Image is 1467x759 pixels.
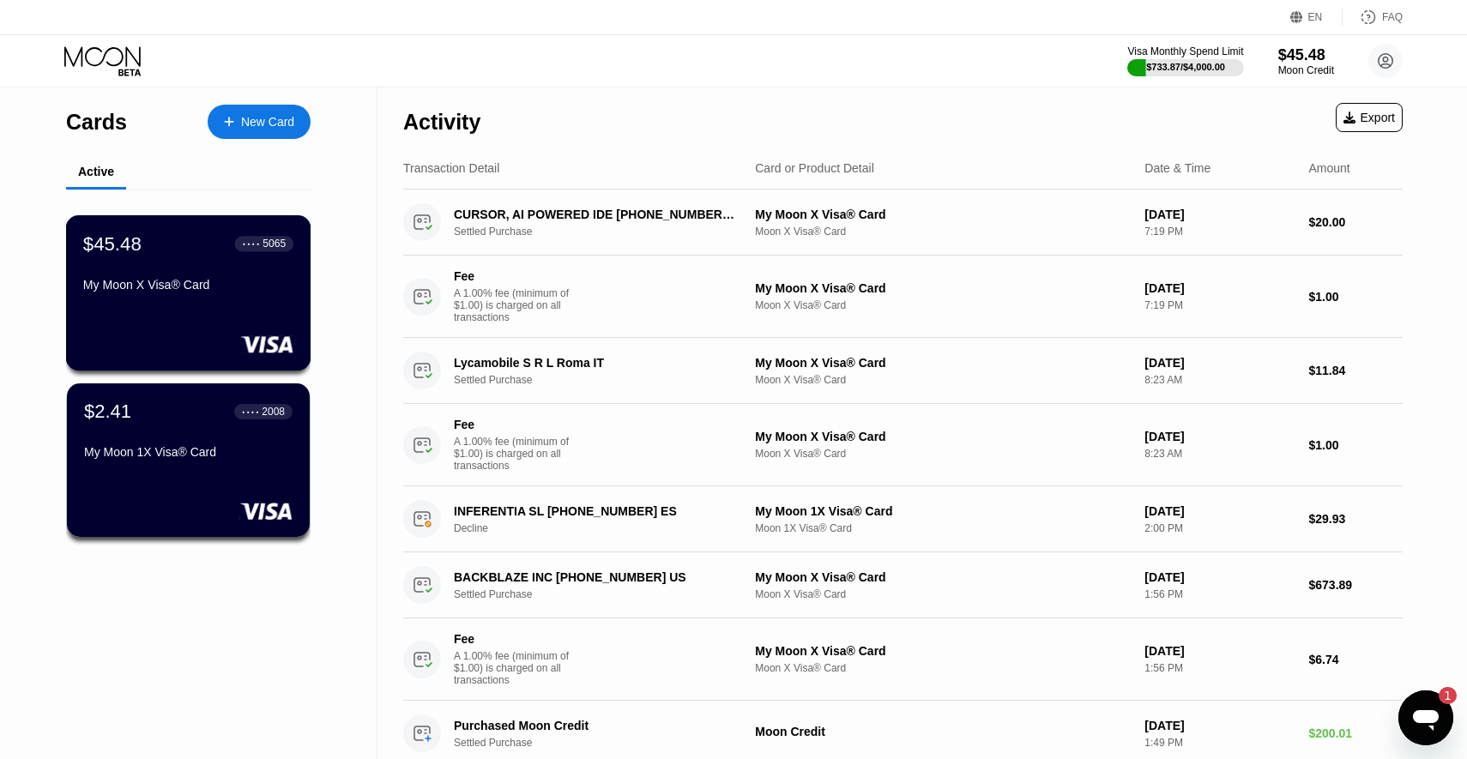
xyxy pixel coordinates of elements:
div: $20.00 [1309,215,1404,229]
div: 1:56 PM [1144,662,1295,674]
div: 7:19 PM [1144,299,1295,311]
div: 5065 [263,238,286,250]
div: EN [1308,11,1323,23]
div: My Moon X Visa® Card [83,278,293,292]
div: Moon X Visa® Card [755,374,1131,386]
iframe: Number of unread messages [1422,687,1457,704]
div: New Card [241,115,294,130]
div: 8:23 AM [1144,374,1295,386]
div: Export [1343,111,1395,124]
div: Visa Monthly Spend Limit$733.87/$4,000.00 [1127,45,1243,76]
div: My Moon X Visa® Card [755,356,1131,370]
div: 7:19 PM [1144,226,1295,238]
div: ● ● ● ● [243,241,260,246]
div: $45.48 [1278,46,1334,64]
div: Active [78,165,114,178]
div: My Moon X Visa® Card [755,570,1131,584]
div: Moon Credit [1278,64,1334,76]
div: Decline [454,522,758,534]
div: $673.89 [1309,578,1404,592]
div: Moon X Visa® Card [755,299,1131,311]
div: INFERENTIA SL [PHONE_NUMBER] ESDeclineMy Moon 1X Visa® CardMoon 1X Visa® Card[DATE]2:00 PM$29.93 [403,486,1403,552]
div: Moon X Visa® Card [755,662,1131,674]
div: Export [1336,103,1403,132]
div: $1.00 [1309,438,1404,452]
div: INFERENTIA SL [PHONE_NUMBER] ES [454,504,737,518]
div: [DATE] [1144,570,1295,584]
div: 2:00 PM [1144,522,1295,534]
div: FeeA 1.00% fee (minimum of $1.00) is charged on all transactionsMy Moon X Visa® CardMoon X Visa® ... [403,404,1403,486]
div: $6.74 [1309,653,1404,666]
div: $1.00 [1309,290,1404,304]
div: [DATE] [1144,208,1295,221]
div: $11.84 [1309,364,1404,377]
div: 1:49 PM [1144,737,1295,749]
div: BACKBLAZE INC [PHONE_NUMBER] USSettled PurchaseMy Moon X Visa® CardMoon X Visa® Card[DATE]1:56 PM... [403,552,1403,618]
div: Visa Monthly Spend Limit [1127,45,1243,57]
div: My Moon X Visa® Card [755,281,1131,295]
div: Moon X Visa® Card [755,448,1131,460]
div: My Moon X Visa® Card [755,430,1131,443]
div: Moon Credit [755,725,1131,738]
div: $45.48 [83,232,142,255]
div: [DATE] [1144,719,1295,732]
div: Moon X Visa® Card [755,588,1131,600]
div: Settled Purchase [454,374,758,386]
div: Settled Purchase [454,737,758,749]
div: New Card [208,105,311,139]
div: $2.41● ● ● ●2008My Moon 1X Visa® Card [67,383,310,537]
div: Fee [454,418,574,431]
div: BACKBLAZE INC [PHONE_NUMBER] US [454,570,737,584]
div: [DATE] [1144,356,1295,370]
div: Moon 1X Visa® Card [755,522,1131,534]
div: My Moon X Visa® Card [755,208,1131,221]
iframe: Button to launch messaging window, 1 unread message [1398,690,1453,745]
div: $45.48Moon Credit [1278,46,1334,76]
div: [DATE] [1144,430,1295,443]
div: 8:23 AM [1144,448,1295,460]
div: FAQ [1343,9,1403,26]
div: CURSOR, AI POWERED IDE [PHONE_NUMBER] USSettled PurchaseMy Moon X Visa® CardMoon X Visa® Card[DAT... [403,190,1403,256]
div: $2.41 [84,401,131,423]
div: Transaction Detail [403,161,499,175]
div: Purchased Moon Credit [454,719,737,732]
div: Cards [66,110,127,135]
div: 1:56 PM [1144,588,1295,600]
div: My Moon X Visa® Card [755,644,1131,658]
div: Settled Purchase [454,588,758,600]
div: Date & Time [1144,161,1210,175]
div: Fee [454,269,574,283]
div: Fee [454,632,574,646]
div: Moon X Visa® Card [755,226,1131,238]
div: $45.48● ● ● ●5065My Moon X Visa® Card [67,216,310,370]
div: [DATE] [1144,504,1295,518]
div: [DATE] [1144,644,1295,658]
div: FeeA 1.00% fee (minimum of $1.00) is charged on all transactionsMy Moon X Visa® CardMoon X Visa® ... [403,618,1403,701]
div: Lycamobile S R L Roma ITSettled PurchaseMy Moon X Visa® CardMoon X Visa® Card[DATE]8:23 AM$11.84 [403,338,1403,404]
div: EN [1290,9,1343,26]
div: $200.01 [1309,726,1404,740]
div: $29.93 [1309,512,1404,526]
div: FeeA 1.00% fee (minimum of $1.00) is charged on all transactionsMy Moon X Visa® CardMoon X Visa® ... [403,256,1403,338]
div: ● ● ● ● [242,409,259,414]
div: My Moon 1X Visa® Card [84,445,293,459]
div: FAQ [1382,11,1403,23]
div: Card or Product Detail [755,161,874,175]
div: A 1.00% fee (minimum of $1.00) is charged on all transactions [454,650,583,686]
div: Settled Purchase [454,226,758,238]
div: Lycamobile S R L Roma IT [454,356,737,370]
div: Activity [403,110,480,135]
div: CURSOR, AI POWERED IDE [PHONE_NUMBER] US [454,208,737,221]
div: 2008 [262,406,285,418]
div: Amount [1309,161,1350,175]
div: $733.87 / $4,000.00 [1146,62,1225,72]
div: [DATE] [1144,281,1295,295]
div: A 1.00% fee (minimum of $1.00) is charged on all transactions [454,287,583,323]
div: A 1.00% fee (minimum of $1.00) is charged on all transactions [454,436,583,472]
div: My Moon 1X Visa® Card [755,504,1131,518]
